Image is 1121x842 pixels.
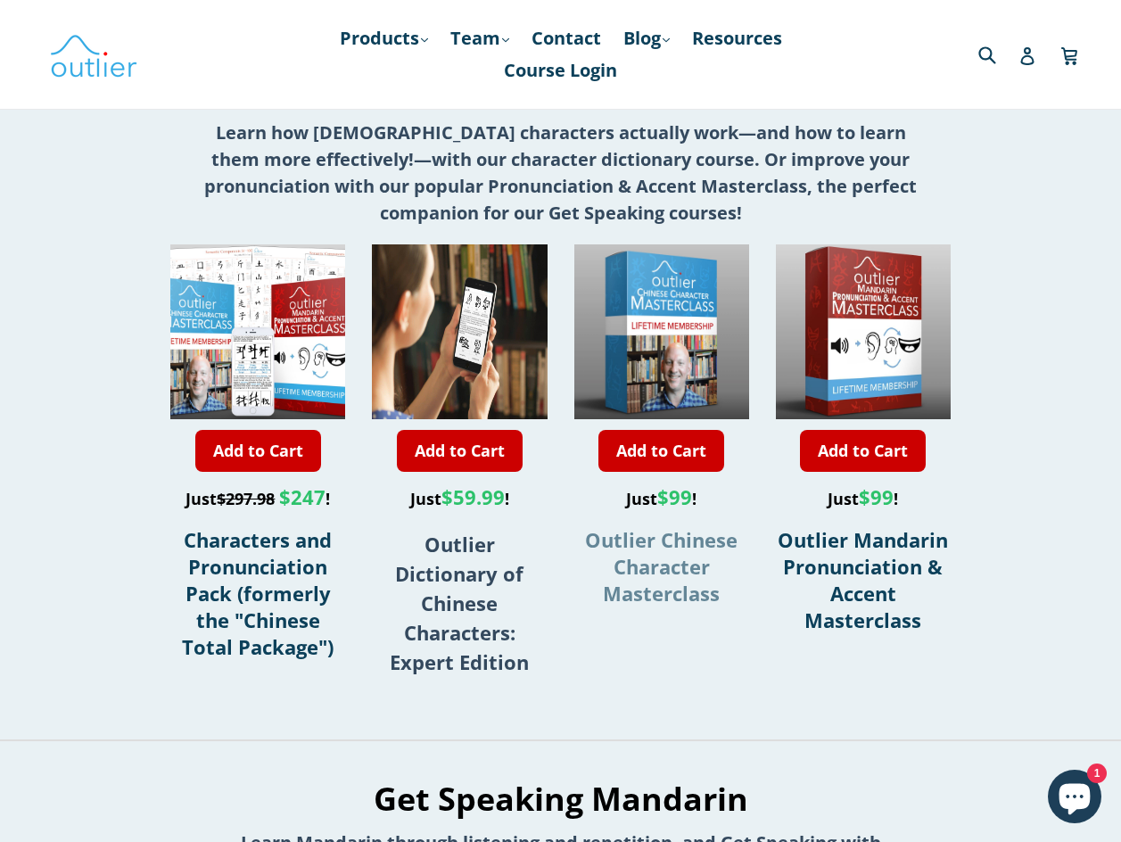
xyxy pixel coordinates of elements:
a: Contact [523,22,610,54]
inbox-online-store-chat: Shopify online store chat [1043,770,1107,828]
a: Add to Cart [397,430,523,472]
a: Resources [683,22,791,54]
img: Outlier Linguistics [49,29,138,80]
a: Outlier Mandarin Pronunciation & Accent Masterclass [778,526,948,633]
a: Outlier Dictionary of Chinese Characters: Expert Edition [390,537,529,674]
s: $297.98 [217,488,275,509]
span: $99 [859,483,894,510]
span: $247 [279,483,326,510]
strong: Outlier Dictionary of Chinese Characters: Expert Edition [390,531,529,675]
a: Products [331,22,437,54]
span: Just ! [828,488,898,509]
span: Just ! [185,488,330,509]
strong: Learn how [DEMOGRAPHIC_DATA] characters actually work—and how to learn them more effectively!—wit... [204,120,917,225]
a: Add to Cart [195,430,321,472]
a: Outlier Chinese Character Masterclass [585,526,738,607]
span: $99 [657,483,692,510]
span: $59.99 [441,483,505,510]
a: Course Login [495,54,626,87]
a: Add to Cart [800,430,926,472]
a: Team [441,22,518,54]
input: Search [974,36,1023,72]
a: Characters and Pronunciation Pack (formerly the "Chinese Total Package") [182,526,334,660]
a: Blog [614,22,679,54]
span: Just ! [626,488,697,509]
a: Add to Cart [598,430,724,472]
span: Just ! [410,488,509,509]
